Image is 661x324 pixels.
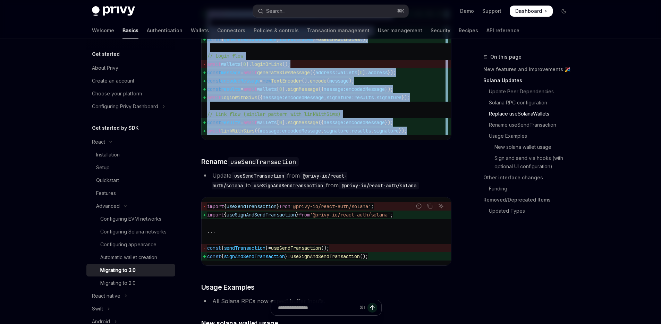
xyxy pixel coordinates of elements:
[279,36,313,42] span: linkWithSiws
[92,77,134,85] div: Create an account
[240,61,243,67] span: [
[240,86,243,92] span: =
[279,119,282,126] span: 0
[257,69,310,76] span: generateSiwsMessage
[86,75,175,87] a: Create an account
[257,94,263,101] span: ({
[240,69,243,76] span: =
[217,22,245,39] a: Connectors
[207,253,221,259] span: const
[92,292,120,300] div: React native
[324,94,327,101] span: ,
[92,305,103,313] div: Swift
[483,142,575,153] a: New solana wallet usage
[252,61,282,67] span: loginOrLink
[431,22,450,39] a: Security
[354,94,374,101] span: results
[296,212,299,218] span: }
[243,86,257,92] span: await
[86,136,175,148] button: Toggle React section
[96,189,116,197] div: Features
[278,300,357,315] input: Ask a question...
[285,94,324,101] span: encodedMessage
[299,212,310,218] span: from
[92,138,105,146] div: React
[96,176,119,185] div: Quickstart
[86,200,175,212] button: Toggle Advanced section
[240,119,243,126] span: =
[510,6,553,17] a: Dashboard
[390,212,393,218] span: ;
[231,172,287,180] code: useSendTransaction
[271,78,302,84] span: TextEncoder
[221,78,260,84] span: encodedMessage
[86,302,175,315] button: Toggle Swift section
[285,253,288,259] span: }
[224,203,227,210] span: {
[251,182,326,189] code: useSignAndSendTransaction
[86,290,175,302] button: Toggle React native section
[263,78,271,84] span: new
[147,22,183,39] a: Authentication
[346,86,385,92] span: encodedMessage
[349,78,354,84] span: );
[315,69,338,76] span: address:
[483,86,575,97] a: Update Peer Dependencies
[385,119,393,126] span: });
[207,203,224,210] span: import
[277,119,279,126] span: [
[486,22,519,39] a: API reference
[367,303,377,313] button: Send message
[266,7,286,15] div: Search...
[224,253,285,259] span: signAndSendTransaction
[371,203,374,210] span: ;
[483,130,575,142] a: Usage Examples
[243,69,257,76] span: await
[246,61,252,67] span: ].
[385,86,393,92] span: });
[460,8,474,15] a: Demo
[207,119,221,126] span: const
[483,119,575,130] a: Rename useSendTransaction
[338,69,357,76] span: wallets
[260,128,282,134] span: message:
[277,36,279,42] span: ,
[282,119,288,126] span: ].
[86,225,175,238] a: Configuring Solana networks
[459,22,478,39] a: Recipes
[92,50,120,58] h5: Get started
[86,100,175,113] button: Toggle Configuring Privy Dashboard section
[201,296,451,306] li: All Solana RPCs now expect buffer inputs.
[425,202,434,211] button: Copy the contents from the code block
[279,203,290,210] span: from
[360,69,363,76] span: 0
[86,62,175,74] a: About Privy
[257,86,277,92] span: wallets
[92,6,135,16] img: dark logo
[310,212,390,218] span: '@privy-io/react-auth/solana'
[271,245,321,251] span: useSendTransaction
[483,172,575,183] a: Other interface changes
[92,124,139,132] h5: Get started by SDK
[207,111,340,117] span: // Link flow (similar pattern with linkWithSiws)
[207,78,221,84] span: const
[483,75,575,86] a: Solana Updates
[221,94,257,101] span: loginWithSiws
[282,86,288,92] span: ].
[207,53,243,59] span: // Login flow
[288,86,318,92] span: signMessage
[221,128,254,134] span: linkWithSiws
[324,86,346,92] span: message:
[374,128,399,134] span: signature
[221,245,224,251] span: {
[207,245,221,251] span: const
[254,128,260,134] span: ({
[371,128,374,134] span: .
[263,94,285,101] span: message:
[515,8,542,15] span: Dashboard
[96,151,120,159] div: Installation
[313,36,315,42] span: }
[378,22,422,39] a: User management
[318,86,324,92] span: ({
[207,128,221,134] span: await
